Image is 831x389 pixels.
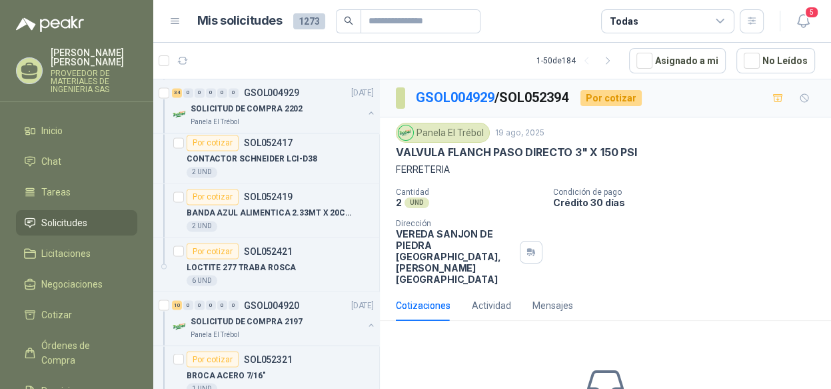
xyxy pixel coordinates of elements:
p: VEREDA SANJON DE PIEDRA [GEOGRAPHIC_DATA] , [PERSON_NAME][GEOGRAPHIC_DATA] [396,228,514,285]
p: BROCA ACERO 7/16" [187,369,266,382]
a: Chat [16,149,137,174]
span: 1273 [293,13,325,29]
a: Licitaciones [16,241,137,266]
div: 0 [183,88,193,97]
h1: Mis solicitudes [197,11,283,31]
p: [DATE] [351,299,374,312]
a: GSOL004929 [416,89,494,105]
a: Por cotizarSOL052417CONTACTOR SCHNEIDER LCI-D382 UND [153,129,379,183]
div: Todas [610,14,638,29]
p: Panela El Trébol [191,329,239,340]
a: Por cotizarSOL052419BANDA AZUL ALIMENTICA 2.33MT X 20CMS ANCHO X 1.5 ESP SIN FIN2 UND [153,183,379,238]
p: SOL052419 [244,192,293,202]
p: Panela El Trébol [191,117,239,127]
div: Mensajes [532,298,573,313]
a: Inicio [16,118,137,143]
div: 0 [229,300,239,310]
div: 2 UND [187,167,217,177]
div: UND [405,198,429,208]
span: Inicio [41,123,63,138]
p: GSOL004920 [244,300,299,310]
p: GSOL004929 [244,88,299,97]
div: Por cotizar [187,135,239,151]
p: CONTACTOR SCHNEIDER LCI-D38 [187,153,317,165]
a: Tareas [16,179,137,205]
div: 0 [183,300,193,310]
span: Órdenes de Compra [41,338,125,368]
a: Solicitudes [16,210,137,236]
div: 0 [229,88,239,97]
div: Por cotizar [580,90,642,106]
p: 2 [396,197,402,208]
img: Company Logo [399,125,413,140]
span: Licitaciones [41,246,91,261]
span: Solicitudes [41,216,87,230]
p: PROVEEDOR DE MATERIALES DE INGENIERIA SAS [51,69,137,93]
a: Negociaciones [16,272,137,297]
div: 34 [172,88,182,97]
div: 6 UND [187,275,217,286]
div: 0 [206,300,216,310]
div: 2 UND [187,221,217,232]
span: Tareas [41,185,71,200]
a: 34 0 0 0 0 0 GSOL004929[DATE] Company LogoSOLICITUD DE COMPRA 2202Panela El Trébol [172,85,377,127]
p: 19 ago, 2025 [495,127,544,139]
div: Panela El Trébol [396,123,490,143]
div: 0 [206,88,216,97]
div: 0 [195,88,205,97]
div: Actividad [472,298,511,313]
img: Company Logo [172,318,188,334]
button: 5 [791,9,815,33]
p: BANDA AZUL ALIMENTICA 2.33MT X 20CMS ANCHO X 1.5 ESP SIN FIN [187,207,353,220]
img: Logo peakr [16,16,84,32]
div: 0 [217,88,227,97]
p: Cantidad [396,187,542,197]
button: Asignado a mi [629,48,726,73]
div: 0 [217,300,227,310]
span: Negociaciones [41,277,103,292]
p: SOL052321 [244,354,293,364]
p: FERRETERIA [396,162,815,177]
p: [PERSON_NAME] [PERSON_NAME] [51,48,137,67]
p: / SOL052394 [416,87,570,108]
span: search [344,16,353,25]
div: 10 [172,300,182,310]
div: Por cotizar [187,243,239,259]
p: SOL052421 [244,246,293,256]
p: Condición de pago [553,187,826,197]
p: SOLICITUD DE COMPRA 2197 [191,315,303,328]
img: Company Logo [172,106,188,122]
p: SOLICITUD DE COMPRA 2202 [191,103,303,115]
div: Por cotizar [187,189,239,205]
a: Órdenes de Compra [16,333,137,373]
p: [DATE] [351,87,374,99]
a: Por cotizarSOL052421LOCTITE 277 TRABA ROSCA6 UND [153,238,379,292]
a: Cotizar [16,302,137,328]
span: 5 [804,6,819,19]
span: Cotizar [41,308,72,322]
p: SOL052417 [244,138,293,147]
button: No Leídos [736,48,815,73]
p: Crédito 30 días [553,197,826,208]
p: VALVULA FLANCH PASO DIRECTO 3" X 150 PSI [396,145,637,159]
p: Dirección [396,219,514,228]
span: Chat [41,154,61,169]
div: Por cotizar [187,351,239,367]
a: 10 0 0 0 0 0 GSOL004920[DATE] Company LogoSOLICITUD DE COMPRA 2197Panela El Trébol [172,297,377,340]
div: 0 [195,300,205,310]
div: 1 - 50 de 184 [536,50,618,71]
div: Cotizaciones [396,298,450,313]
p: LOCTITE 277 TRABA ROSCA [187,261,296,274]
